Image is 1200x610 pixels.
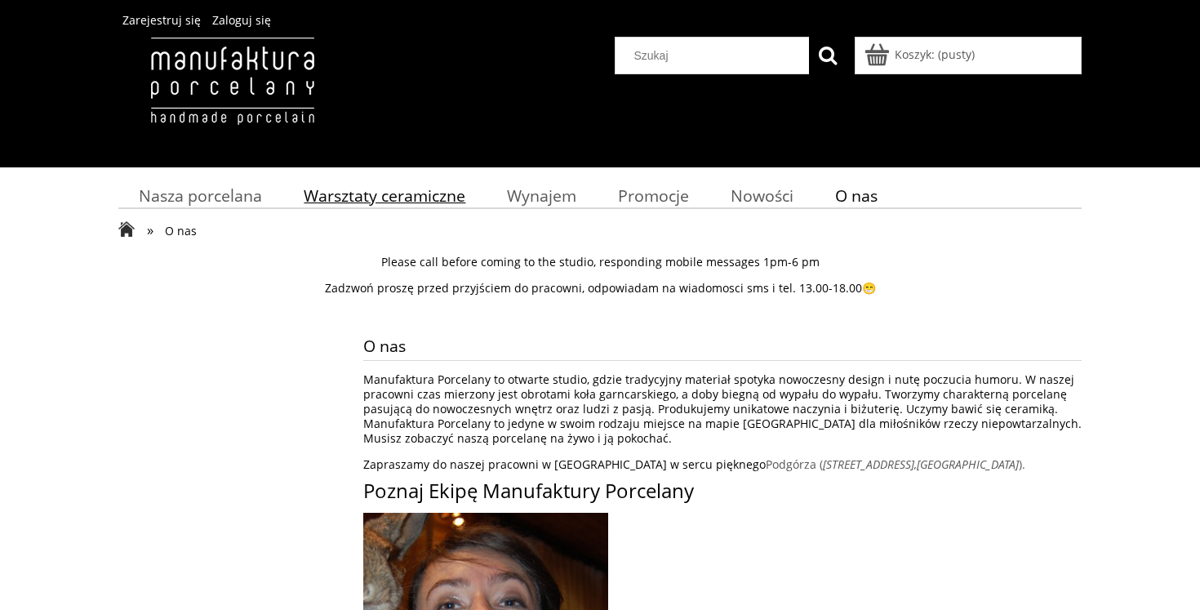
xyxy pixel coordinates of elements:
b: (pusty) [938,47,975,62]
p: Manufaktura Porcelany to otwarte studio, gdzie tradycyjny materiał spotyka nowoczesny design i nu... [363,372,1082,446]
a: Warsztaty ceramiczne [283,180,487,211]
span: Promocje [618,185,689,207]
p: Zapraszamy do naszej pracowni w [GEOGRAPHIC_DATA] w sercu pięknego [363,457,1082,472]
p: Zadzwoń proszę przed przyjściem do pracowni, odpowiadam na wiadomosci sms i tel. 13.00-18.00😁 [118,281,1082,296]
a: Produkty w koszyku 0. Przejdź do koszyka [867,47,975,62]
em: [GEOGRAPHIC_DATA] [917,456,1019,472]
span: Wynajem [507,185,576,207]
em: [STREET_ADDRESS], [823,456,917,472]
a: Zaloguj się [212,12,271,28]
span: O nas [165,223,197,238]
img: Manufaktura Porcelany [118,37,346,159]
a: O nas [815,180,899,211]
span: O nas [363,332,1082,360]
a: Nasza porcelana [118,180,283,211]
a: Promocje [598,180,710,211]
a: Nowości [710,180,815,211]
input: Szukaj w sklepie [622,38,810,73]
button: Szukaj [809,37,847,74]
a: Podgórza ([STREET_ADDRESS],[GEOGRAPHIC_DATA]). [766,456,1025,472]
span: Nowości [731,185,793,207]
span: Poznaj Ekipę Manufaktury Porcelany [363,477,694,504]
a: Zarejestruj się [122,12,201,28]
p: Please call before coming to the studio, responding mobile messages 1pm-6 pm [118,255,1082,269]
a: Wynajem [487,180,598,211]
span: » [147,220,153,239]
span: Warsztaty ceramiczne [304,185,465,207]
span: O nas [835,185,878,207]
span: Koszyk: [895,47,935,62]
span: Nasza porcelana [139,185,262,207]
